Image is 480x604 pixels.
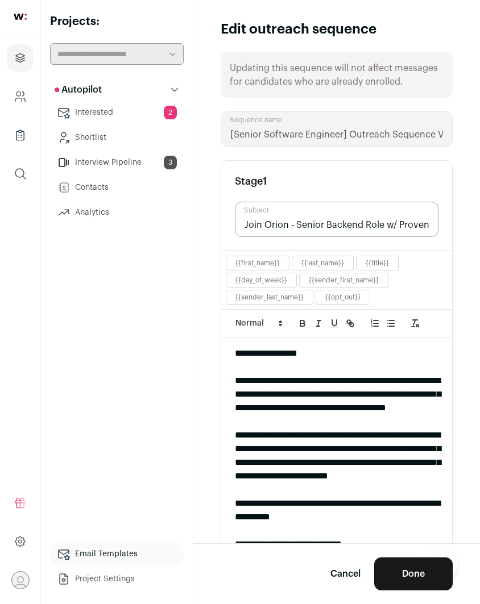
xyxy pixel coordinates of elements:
a: Contacts [50,176,184,199]
a: Interview Pipeline3 [50,151,184,174]
a: Interested2 [50,101,184,124]
button: {{sender_last_name}} [235,293,304,302]
h3: Stage [235,174,267,188]
button: Done [374,557,453,590]
iframe: Help Scout Beacon - Open [423,547,457,581]
h1: Edit outreach sequence [221,20,376,39]
a: Projects [7,44,34,72]
a: Project Settings [50,568,184,590]
button: {{first_name}} [235,259,280,268]
span: 3 [164,156,177,169]
a: Cancel [330,567,361,581]
button: {{last_name}} [301,259,344,268]
button: Open dropdown [11,571,30,589]
button: {{title}} [366,259,389,268]
span: 2 [164,106,177,119]
button: Autopilot [50,78,184,101]
input: Subject [235,202,438,237]
a: Company and ATS Settings [7,83,34,110]
button: {{day_of_week}} [235,276,287,285]
img: wellfound-shorthand-0d5821cbd27db2630d0214b213865d53afaa358527fdda9d0ea32b1df1b89c2c.svg [14,14,27,20]
button: {{opt_out}} [325,293,361,302]
span: 1 [263,176,267,186]
a: Email Templates [50,543,184,565]
button: {{sender_first_name}} [309,276,379,285]
a: Company Lists [7,122,34,149]
a: Shortlist [50,126,184,149]
h2: Projects: [50,14,184,30]
div: Updating this sequence will not affect messages for candidates who are already enrolled. [221,52,453,98]
a: Analytics [50,201,184,224]
input: Sequence name [221,111,453,147]
p: Autopilot [55,83,102,97]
